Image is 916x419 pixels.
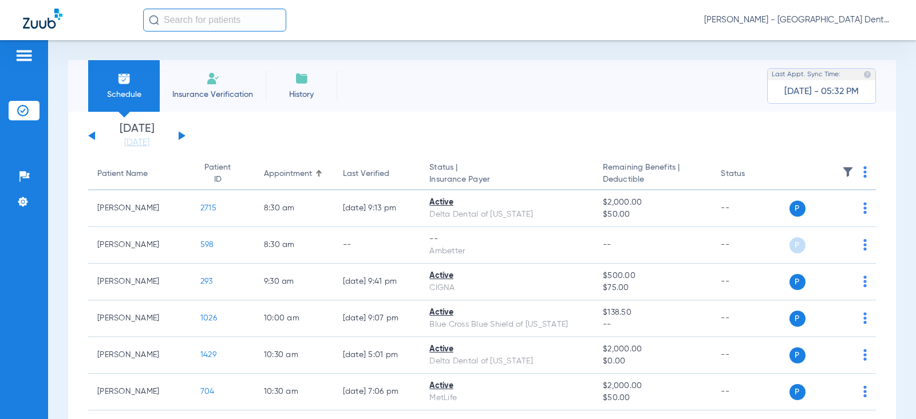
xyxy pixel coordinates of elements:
div: Active [429,380,585,392]
img: Schedule [117,72,131,85]
img: History [295,72,309,85]
span: 293 [200,277,213,285]
span: Deductible [603,174,702,186]
th: Remaining Benefits | [594,158,712,190]
img: last sync help info [863,71,871,79]
img: Search Icon [149,15,159,25]
span: $138.50 [603,307,702,319]
td: [PERSON_NAME] [88,264,191,300]
td: 8:30 AM [255,190,334,227]
th: Status | [420,158,594,190]
td: [PERSON_NAME] [88,190,191,227]
div: Last Verified [343,168,389,180]
img: group-dot-blue.svg [863,312,867,324]
div: -- [429,233,585,245]
img: group-dot-blue.svg [863,239,867,250]
div: Delta Dental of [US_STATE] [429,355,585,367]
td: -- [712,227,789,264]
td: 9:30 AM [255,264,334,300]
td: [DATE] 5:01 PM [334,337,421,374]
th: Status [712,158,789,190]
td: [PERSON_NAME] [88,227,191,264]
div: Ambetter [429,245,585,257]
span: Insurance Payer [429,174,585,186]
span: P [789,201,806,217]
li: [DATE] [102,123,171,148]
td: [DATE] 9:41 PM [334,264,421,300]
div: Patient Name [97,168,148,180]
span: $2,000.00 [603,380,702,392]
div: Last Verified [343,168,412,180]
img: group-dot-blue.svg [863,386,867,397]
td: 8:30 AM [255,227,334,264]
div: Appointment [264,168,312,180]
span: [DATE] - 05:32 PM [784,86,859,97]
div: Delta Dental of [US_STATE] [429,209,585,221]
span: Insurance Verification [168,89,257,100]
div: CIGNA [429,282,585,294]
div: Patient ID [200,162,246,186]
span: P [789,347,806,363]
span: $2,000.00 [603,343,702,355]
span: P [789,237,806,253]
span: 704 [200,387,215,395]
div: MetLife [429,392,585,404]
span: -- [603,319,702,331]
td: 10:30 AM [255,374,334,410]
div: Active [429,307,585,319]
span: $75.00 [603,282,702,294]
span: $50.00 [603,392,702,404]
div: Active [429,270,585,282]
span: P [789,274,806,290]
span: 1429 [200,351,216,359]
td: -- [712,337,789,374]
span: -- [603,241,611,249]
img: hamburger-icon [15,49,33,62]
a: [DATE] [102,137,171,148]
span: Last Appt. Sync Time: [772,69,840,80]
div: Patient Name [97,168,182,180]
span: 1026 [200,314,217,322]
td: -- [712,264,789,300]
span: History [274,89,329,100]
span: 598 [200,241,214,249]
td: [PERSON_NAME] [88,337,191,374]
td: [PERSON_NAME] [88,300,191,337]
td: [DATE] 9:13 PM [334,190,421,227]
td: [DATE] 7:06 PM [334,374,421,410]
td: [PERSON_NAME] [88,374,191,410]
input: Search for patients [143,9,286,32]
img: group-dot-blue.svg [863,166,867,178]
img: group-dot-blue.svg [863,349,867,361]
div: Appointment [264,168,325,180]
span: 2715 [200,204,216,212]
img: filter.svg [842,166,854,178]
td: [DATE] 9:07 PM [334,300,421,337]
span: $2,000.00 [603,197,702,209]
img: Zuub Logo [23,9,62,29]
span: $500.00 [603,270,702,282]
span: $0.00 [603,355,702,367]
div: Patient ID [200,162,235,186]
td: -- [712,300,789,337]
span: P [789,384,806,400]
td: -- [712,374,789,410]
img: Manual Insurance Verification [206,72,220,85]
img: group-dot-blue.svg [863,276,867,287]
div: Active [429,197,585,209]
span: [PERSON_NAME] - [GEOGRAPHIC_DATA] Dental Care [704,14,893,26]
img: group-dot-blue.svg [863,202,867,214]
div: Active [429,343,585,355]
div: Blue Cross Blue Shield of [US_STATE] [429,319,585,331]
span: $50.00 [603,209,702,221]
td: -- [712,190,789,227]
td: 10:30 AM [255,337,334,374]
td: 10:00 AM [255,300,334,337]
span: Schedule [97,89,151,100]
span: P [789,311,806,327]
td: -- [334,227,421,264]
